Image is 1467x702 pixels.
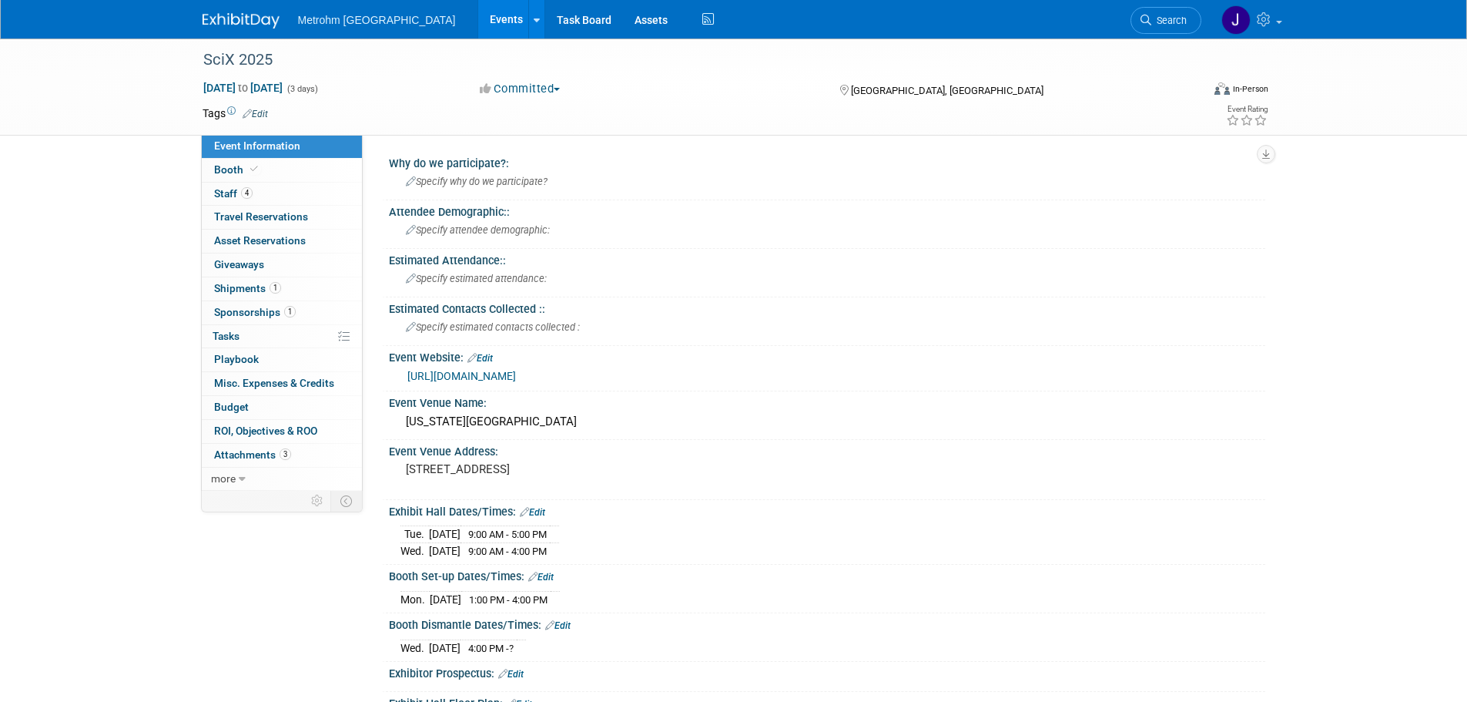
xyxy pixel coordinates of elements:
[214,234,306,247] span: Asset Reservations
[298,14,456,26] span: Metrohm [GEOGRAPHIC_DATA]
[202,159,362,182] a: Booth
[214,401,249,413] span: Budget
[203,106,268,121] td: Tags
[474,81,566,97] button: Committed
[429,640,461,656] td: [DATE]
[1151,15,1187,26] span: Search
[202,420,362,443] a: ROI, Objectives & ROO
[203,81,283,95] span: [DATE] [DATE]
[389,662,1265,682] div: Exhibitor Prospectus:
[389,152,1265,171] div: Why do we participate?:
[389,500,1265,520] div: Exhibit Hall Dates/Times:
[468,643,514,654] span: 4:00 PM -
[202,348,362,371] a: Playbook
[202,183,362,206] a: Staff4
[198,46,1178,74] div: SciX 2025
[467,353,493,364] a: Edit
[202,206,362,229] a: Travel Reservations
[203,13,280,29] img: ExhibitDay
[211,472,236,485] span: more
[304,491,331,511] td: Personalize Event Tab Strip
[214,353,259,365] span: Playbook
[545,620,571,631] a: Edit
[243,109,268,119] a: Edit
[406,273,547,284] span: Specify estimated attendance:
[400,410,1254,434] div: [US_STATE][GEOGRAPHIC_DATA]
[851,85,1043,96] span: [GEOGRAPHIC_DATA], [GEOGRAPHIC_DATA]
[389,297,1265,317] div: Estimated Contacts Collected ::
[429,526,461,543] td: [DATE]
[202,396,362,419] a: Budget
[202,325,362,348] a: Tasks
[468,529,547,540] span: 9:00 AM - 5:00 PM
[389,565,1265,585] div: Booth Set-up Dates/Times:
[250,165,258,173] i: Booth reservation complete
[1226,106,1268,113] div: Event Rating
[214,377,334,389] span: Misc. Expenses & Credits
[406,462,737,476] pre: [STREET_ADDRESS]
[406,321,580,333] span: Specify estimated contacts collected :
[430,591,461,607] td: [DATE]
[214,210,308,223] span: Travel Reservations
[469,594,548,606] span: 1:00 PM - 4:00 PM
[236,82,250,94] span: to
[389,440,1265,459] div: Event Venue Address:
[270,282,281,294] span: 1
[406,176,548,187] span: Specify why do we participate?
[202,468,362,491] a: more
[214,258,264,270] span: Giveaways
[280,448,291,460] span: 3
[214,139,300,152] span: Event Information
[407,370,516,382] a: [URL][DOMAIN_NAME]
[330,491,362,511] td: Toggle Event Tabs
[241,187,253,199] span: 4
[214,306,296,318] span: Sponsorships
[1214,82,1230,95] img: Format-Inperson.png
[202,254,362,277] a: Giveaways
[202,372,362,395] a: Misc. Expenses & Credits
[389,613,1265,633] div: Booth Dismantle Dates/Times:
[389,391,1265,411] div: Event Venue Name:
[400,591,430,607] td: Mon.
[400,640,429,656] td: Wed.
[400,542,429,559] td: Wed.
[202,444,362,467] a: Attachments3
[202,230,362,253] a: Asset Reservations
[202,277,362,301] a: Shipments1
[468,546,547,557] span: 9:00 AM - 4:00 PM
[1130,7,1201,34] a: Search
[400,526,429,543] td: Tue.
[1221,5,1251,35] img: Joanne Yam
[389,200,1265,220] div: Attendee Demographic::
[1110,80,1269,103] div: Event Format
[389,346,1265,366] div: Event Website:
[406,224,550,236] span: Specify attendee demographic:
[284,306,296,317] span: 1
[1232,83,1268,95] div: In-Person
[520,507,545,518] a: Edit
[389,249,1265,268] div: Estimated Attendance::
[214,187,253,200] span: Staff
[213,330,239,342] span: Tasks
[214,448,291,461] span: Attachments
[214,425,317,437] span: ROI, Objectives & ROO
[528,572,554,583] a: Edit
[498,669,524,680] a: Edit
[202,135,362,158] a: Event Information
[509,643,514,654] span: ?
[286,84,318,94] span: (3 days)
[202,301,362,324] a: Sponsorships1
[214,163,261,176] span: Booth
[429,542,461,559] td: [DATE]
[214,282,281,294] span: Shipments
